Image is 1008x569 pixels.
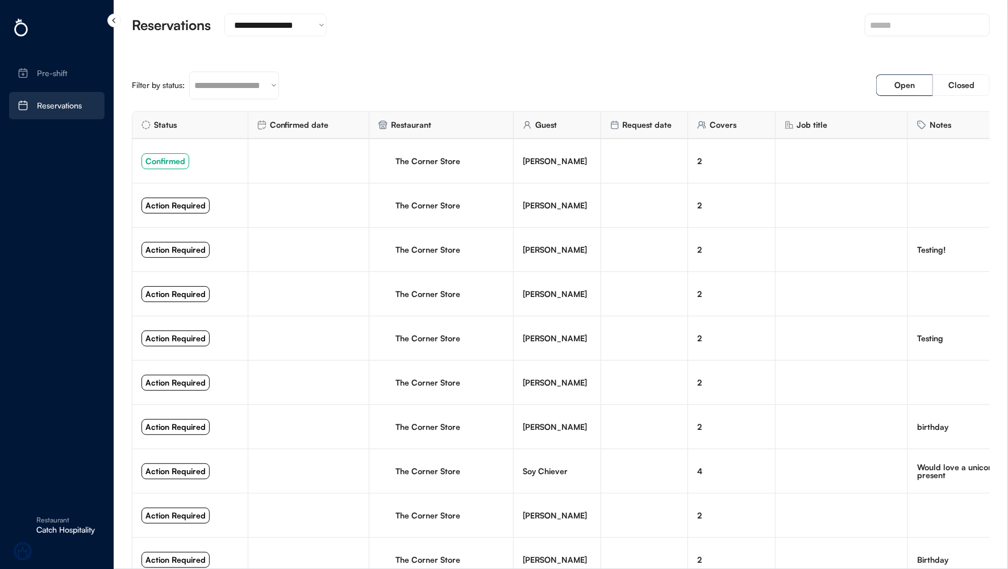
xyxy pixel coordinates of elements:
[785,120,794,129] img: building-05.svg
[797,121,828,129] div: Job title
[18,68,28,78] img: calendar-plus-01%20%281%29.svg
[18,100,28,111] img: Icon%20%2818%29.svg
[37,69,68,77] div: Pre-shift
[894,81,915,89] div: Open
[930,121,951,129] div: Notes
[378,287,392,301] img: yH5BAEAAAAALAAAAAABAAEAAAIBRAA7
[378,376,392,390] img: yH5BAEAAAAALAAAAAABAAEAAAIBRAA7
[697,246,702,254] div: 2
[697,157,702,165] div: 2
[697,556,702,564] div: 2
[395,246,460,254] div: The Corner Store
[697,334,702,342] div: 2
[14,542,32,560] img: loyalistlogo.svg
[36,526,105,534] div: Catch Hospitality
[36,517,105,524] div: Restaurant
[145,290,206,298] div: Action Required
[145,423,206,431] div: Action Required
[141,120,151,129] img: Lucide%20Circle%201.svg
[395,423,460,431] div: The Corner Store
[378,120,388,129] img: Luc%201.svg
[145,157,185,165] div: Confirmed
[697,512,702,520] div: 2
[395,379,460,387] div: The Corner Store
[395,157,460,165] div: The Corner Store
[145,467,206,475] div: Action Required
[395,290,460,298] div: The Corner Store
[145,334,206,342] div: Action Required
[697,120,706,129] img: Luc%20%281%29%201.svg
[14,516,32,534] img: yH5BAEAAAAALAAAAAABAAEAAAIBRAA7
[697,379,702,387] div: 2
[395,202,460,210] div: The Corner Store
[145,202,206,210] div: Action Required
[917,423,948,431] div: birthday
[523,334,587,342] div: [PERSON_NAME]
[378,509,392,522] img: yH5BAEAAAAALAAAAAABAAEAAAIBRAA7
[145,512,206,520] div: Action Required
[378,420,392,434] img: yH5BAEAAAAALAAAAAABAAEAAAIBRAA7
[523,120,532,129] img: Lucide%20user%201.svg
[378,243,392,257] img: yH5BAEAAAAALAAAAAABAAEAAAIBRAA7
[523,290,587,298] div: [PERSON_NAME]
[710,121,736,129] div: Covers
[697,202,702,210] div: 2
[948,81,974,89] div: Closed
[378,154,392,168] img: yH5BAEAAAAALAAAAAABAAEAAAIBRAA7
[917,334,943,342] div: Testing
[145,556,206,564] div: Action Required
[145,379,206,387] div: Action Required
[378,465,392,478] img: yH5BAEAAAAALAAAAAABAAEAAAIBRAA7
[623,121,672,129] div: Request date
[523,157,587,165] div: [PERSON_NAME]
[270,121,329,129] div: Confirmed date
[378,553,392,567] img: yH5BAEAAAAALAAAAAABAAEAAAIBRAA7
[9,18,33,36] img: Group%201456.svg
[145,246,206,254] div: Action Required
[132,81,185,89] div: Filter by status:
[697,467,702,475] div: 4
[610,120,619,129] img: calendar%20%283%29.svg
[523,246,587,254] div: [PERSON_NAME]
[395,467,460,475] div: The Corner Store
[132,18,211,32] div: Reservations
[917,246,945,254] div: Testing!
[523,467,568,475] div: Soy Chiever
[917,556,948,564] div: Birthday
[395,334,460,342] div: The Corner Store
[917,120,926,129] img: Luc%20%282%29%201.svg
[395,556,460,564] div: The Corner Store
[523,379,587,387] div: [PERSON_NAME]
[257,120,266,129] img: Icon%20%2827%29.svg
[378,332,392,345] img: yH5BAEAAAAALAAAAAABAAEAAAIBRAA7
[395,512,460,520] div: The Corner Store
[391,121,431,129] div: Restaurant
[154,121,177,129] div: Status
[523,512,587,520] div: [PERSON_NAME]
[523,556,587,564] div: [PERSON_NAME]
[37,102,82,110] div: Reservations
[378,199,392,212] img: yH5BAEAAAAALAAAAAABAAEAAAIBRAA7
[697,290,702,298] div: 2
[523,423,587,431] div: [PERSON_NAME]
[523,202,587,210] div: [PERSON_NAME]
[697,423,702,431] div: 2
[535,121,557,129] div: Guest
